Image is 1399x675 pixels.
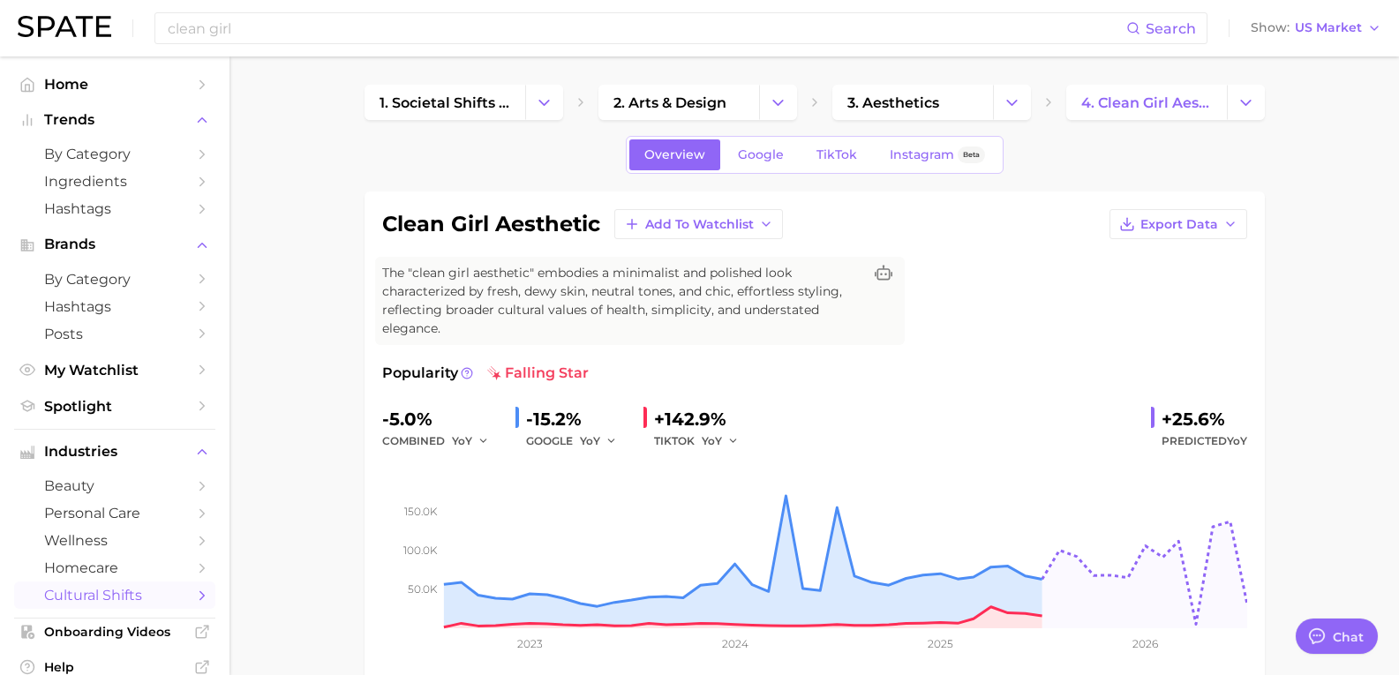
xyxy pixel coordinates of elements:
[14,231,215,258] button: Brands
[963,147,980,162] span: Beta
[44,505,185,521] span: personal care
[645,217,754,232] span: Add to Watchlist
[14,393,215,420] a: Spotlight
[452,431,490,452] button: YoY
[832,85,993,120] a: 3. aesthetics
[44,236,185,252] span: Brands
[14,554,215,581] a: homecare
[613,94,726,111] span: 2. arts & design
[14,499,215,527] a: personal care
[14,527,215,554] a: wellness
[44,200,185,217] span: Hashtags
[723,139,799,170] a: Google
[629,139,720,170] a: Overview
[382,363,458,384] span: Popularity
[516,637,542,650] tspan: 2023
[487,363,589,384] span: falling star
[14,356,215,384] a: My Watchlist
[14,140,215,168] a: by Category
[1066,85,1227,120] a: 4. clean girl aesthetic
[18,16,111,37] img: SPATE
[44,624,185,640] span: Onboarding Videos
[44,659,185,675] span: Help
[44,146,185,162] span: by Category
[526,431,629,452] div: GOOGLE
[1162,405,1247,433] div: +25.6%
[14,168,215,195] a: Ingredients
[382,264,862,338] span: The "clean girl aesthetic" embodies a minimalist and polished look characterized by fresh, dewy s...
[580,431,618,452] button: YoY
[702,431,740,452] button: YoY
[1227,85,1265,120] button: Change Category
[44,271,185,288] span: by Category
[44,76,185,93] span: Home
[44,173,185,190] span: Ingredients
[44,398,185,415] span: Spotlight
[14,293,215,320] a: Hashtags
[598,85,759,120] a: 2. arts & design
[614,209,783,239] button: Add to Watchlist
[166,13,1126,43] input: Search here for a brand, industry, or ingredient
[1146,20,1196,37] span: Search
[14,107,215,133] button: Trends
[801,139,872,170] a: TikTok
[44,587,185,604] span: cultural shifts
[1140,217,1218,232] span: Export Data
[993,85,1031,120] button: Change Category
[644,147,705,162] span: Overview
[580,433,600,448] span: YoY
[1251,23,1290,33] span: Show
[1227,434,1247,447] span: YoY
[44,112,185,128] span: Trends
[816,147,857,162] span: TikTok
[1246,17,1386,40] button: ShowUS Market
[487,366,501,380] img: falling star
[1132,637,1158,650] tspan: 2026
[14,195,215,222] a: Hashtags
[702,433,722,448] span: YoY
[1162,431,1247,452] span: Predicted
[452,433,472,448] span: YoY
[1295,23,1362,33] span: US Market
[44,532,185,549] span: wellness
[759,85,797,120] button: Change Category
[44,326,185,342] span: Posts
[44,559,185,576] span: homecare
[721,637,748,650] tspan: 2024
[44,298,185,315] span: Hashtags
[525,85,563,120] button: Change Category
[382,431,501,452] div: combined
[890,147,954,162] span: Instagram
[44,444,185,460] span: Industries
[847,94,939,111] span: 3. aesthetics
[14,320,215,348] a: Posts
[14,266,215,293] a: by Category
[365,85,525,120] a: 1. societal shifts & culture
[928,637,953,650] tspan: 2025
[382,214,600,235] h1: clean girl aesthetic
[14,581,215,609] a: cultural shifts
[14,71,215,98] a: Home
[380,94,510,111] span: 1. societal shifts & culture
[14,472,215,499] a: beauty
[738,147,784,162] span: Google
[654,405,751,433] div: +142.9%
[14,619,215,645] a: Onboarding Videos
[654,431,751,452] div: TIKTOK
[526,405,629,433] div: -15.2%
[1109,209,1247,239] button: Export Data
[44,477,185,494] span: beauty
[14,439,215,465] button: Industries
[382,405,501,433] div: -5.0%
[44,362,185,379] span: My Watchlist
[875,139,1000,170] a: InstagramBeta
[1081,94,1212,111] span: 4. clean girl aesthetic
